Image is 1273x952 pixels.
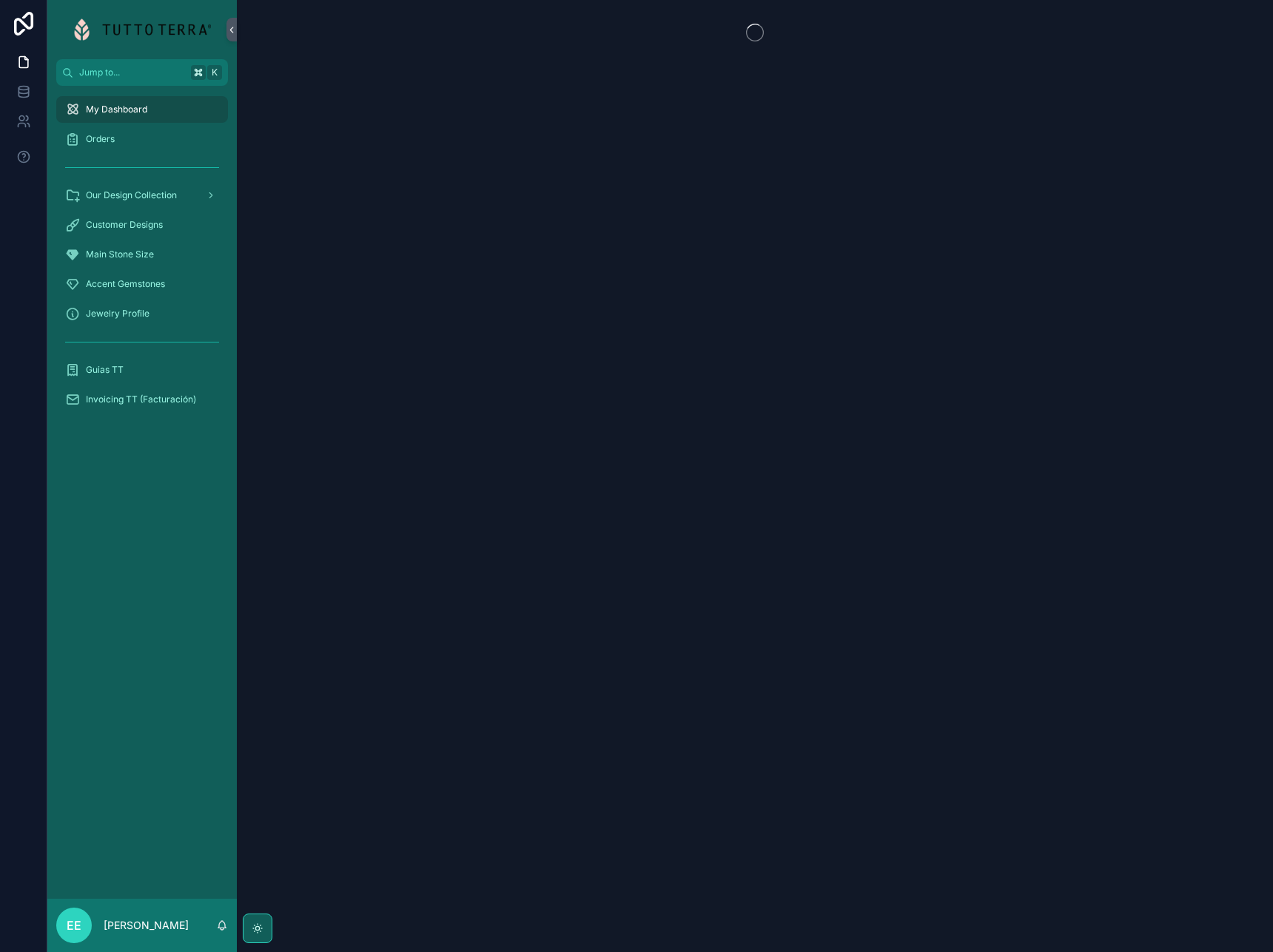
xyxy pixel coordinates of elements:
[56,357,228,383] a: Guias TT
[56,271,228,297] a: Accent Gemstones
[86,364,124,376] span: Guias TT
[104,918,189,933] p: [PERSON_NAME]
[56,212,228,238] a: Customer Designs
[67,916,81,934] span: EE
[86,278,165,290] span: Accent Gemstones
[86,219,163,231] span: Customer Designs
[56,241,228,268] a: Main Stone Size
[56,126,228,152] a: Orders
[73,18,211,41] img: App logo
[86,308,150,320] span: Jewelry Profile
[56,59,228,86] button: Jump to...K
[56,96,228,123] a: My Dashboard
[209,67,221,78] span: K
[86,394,196,405] span: Invoicing TT (Facturación)
[86,104,147,115] span: My Dashboard
[56,386,228,413] a: Invoicing TT (Facturación)
[47,86,237,432] div: scrollable content
[86,189,177,201] span: Our Design Collection
[86,133,115,145] span: Orders
[86,249,154,260] span: Main Stone Size
[79,67,185,78] span: Jump to...
[56,300,228,327] a: Jewelry Profile
[56,182,228,209] a: Our Design Collection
